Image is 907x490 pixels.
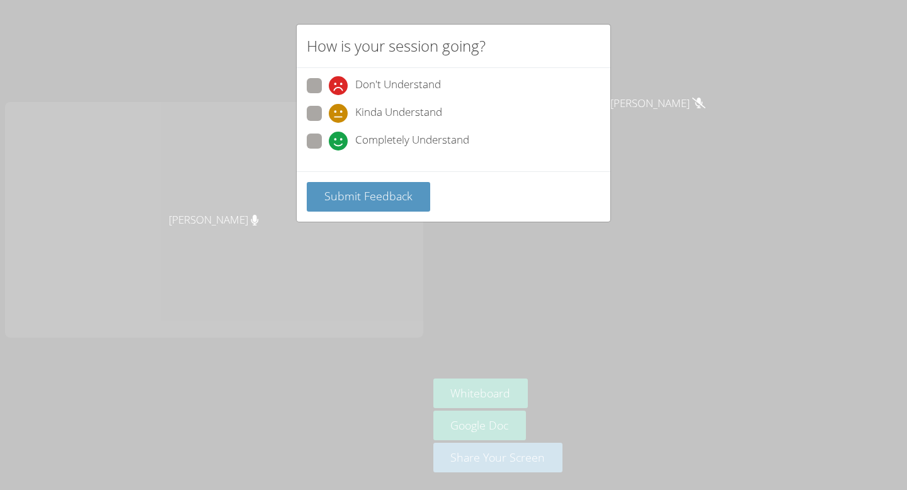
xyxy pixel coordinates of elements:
[355,104,442,123] span: Kinda Understand
[324,188,413,203] span: Submit Feedback
[355,132,469,151] span: Completely Understand
[307,182,430,212] button: Submit Feedback
[355,76,441,95] span: Don't Understand
[307,35,486,57] h2: How is your session going?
